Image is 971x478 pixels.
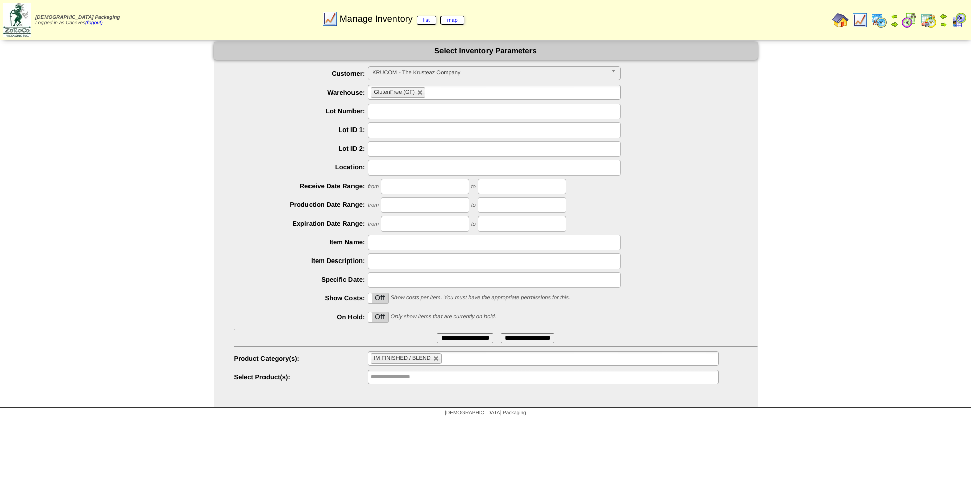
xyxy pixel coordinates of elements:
[374,355,430,361] span: IM FINISHED / BLEND
[368,312,388,322] label: Off
[234,313,368,321] label: On Hold:
[234,373,368,381] label: Select Product(s):
[234,107,368,115] label: Lot Number:
[3,3,31,37] img: zoroco-logo-small.webp
[368,293,388,303] label: Off
[368,184,379,190] span: from
[471,202,476,208] span: to
[234,70,368,77] label: Customer:
[234,126,368,134] label: Lot ID 1:
[340,14,464,24] span: Manage Inventory
[214,42,758,60] div: Select Inventory Parameters
[871,12,887,28] img: calendarprod.gif
[890,20,898,28] img: arrowright.gif
[322,11,338,27] img: line_graph.gif
[951,12,967,28] img: calendarcustomer.gif
[368,293,389,304] div: OnOff
[445,410,526,416] span: [DEMOGRAPHIC_DATA] Packaging
[471,221,476,227] span: to
[390,295,570,301] span: Show costs per item. You must have the appropriate permissions for this.
[234,238,368,246] label: Item Name:
[234,163,368,171] label: Location:
[35,15,120,26] span: Logged in as Caceves
[234,145,368,152] label: Lot ID 2:
[471,184,476,190] span: to
[374,89,415,95] span: GlutenFree (GF)
[832,12,849,28] img: home.gif
[390,314,496,320] span: Only show items that are currently on hold.
[234,220,368,227] label: Expiration Date Range:
[940,12,948,20] img: arrowleft.gif
[234,89,368,96] label: Warehouse:
[417,16,436,25] a: list
[85,20,103,26] a: (logout)
[234,182,368,190] label: Receive Date Range:
[234,294,368,302] label: Show Costs:
[901,12,917,28] img: calendarblend.gif
[35,15,120,20] span: [DEMOGRAPHIC_DATA] Packaging
[920,12,937,28] img: calendarinout.gif
[234,276,368,283] label: Specific Date:
[368,221,379,227] span: from
[940,20,948,28] img: arrowright.gif
[234,201,368,208] label: Production Date Range:
[368,202,379,208] span: from
[852,12,868,28] img: line_graph.gif
[890,12,898,20] img: arrowleft.gif
[440,16,464,25] a: map
[372,67,607,79] span: KRUCOM - The Krusteaz Company
[234,257,368,265] label: Item Description:
[234,355,368,362] label: Product Category(s):
[368,312,389,323] div: OnOff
